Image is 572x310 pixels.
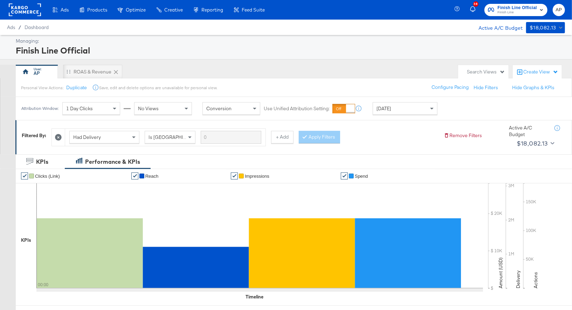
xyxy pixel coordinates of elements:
button: Remove Filters [444,132,482,139]
span: Reach [145,174,159,179]
div: Save, edit and delete options are unavailable for personal view. [99,85,217,91]
button: $18,082.13 [514,138,556,149]
button: $18,082.13 [526,22,565,33]
div: Attribution Window: [21,106,59,111]
button: 38 [469,3,481,17]
div: KPIs [36,158,48,166]
div: Finish Line Official [16,44,563,56]
span: Creative [164,7,183,13]
span: Optimize [126,7,146,13]
div: $18,082.13 [517,138,548,149]
input: Enter a search term [201,131,261,144]
button: AP [553,4,565,16]
a: Dashboard [25,24,49,30]
span: Reporting [201,7,223,13]
div: Performance & KPIs [85,158,140,166]
a: ✔ [21,172,28,179]
button: Hide Graphs & KPIs [512,84,554,91]
span: Clicks (Link) [35,174,60,179]
div: KPIs [21,237,31,244]
span: Finish Line Official [498,4,537,12]
span: Products [87,7,107,13]
div: Filtered By: [22,132,46,139]
span: Ads [61,7,69,13]
div: Managing: [16,38,563,44]
text: Amount (USD) [497,258,504,288]
div: Active A/C Budget [471,22,523,33]
a: ✔ [341,172,348,179]
div: Personal View Actions: [21,85,63,91]
button: Duplicate [66,84,87,91]
button: Configure Pacing [427,81,474,94]
span: Conversion [206,105,232,112]
label: Use Unified Attribution Setting: [264,105,330,112]
div: Drag to reorder tab [67,70,70,73]
button: Finish Line OfficialFinish Line [484,4,547,16]
div: AP [34,70,40,77]
span: Ads [7,24,15,30]
div: Active A/C Budget [509,125,547,138]
button: Hide Filters [474,84,498,91]
div: Search Views [467,69,505,75]
span: Is [GEOGRAPHIC_DATA] [149,134,202,140]
a: ✔ [131,172,138,179]
a: ✔ [231,172,238,179]
div: Create View [523,69,558,76]
span: Feed Suite [242,7,265,13]
span: AP [556,6,562,14]
text: Delivery [515,270,521,288]
div: $18,082.13 [530,23,556,32]
span: / [15,24,25,30]
div: 38 [473,1,478,7]
span: Had Delivery [73,134,101,140]
span: Finish Line [498,10,537,15]
div: Timeline [246,294,263,300]
span: [DATE] [377,105,391,112]
button: + Add [271,131,294,143]
span: Impressions [245,174,269,179]
div: ROAS & Revenue [74,69,111,75]
span: No Views [138,105,159,112]
span: 1 Day Clicks [66,105,93,112]
text: Actions [532,272,539,288]
span: Spend [355,174,368,179]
